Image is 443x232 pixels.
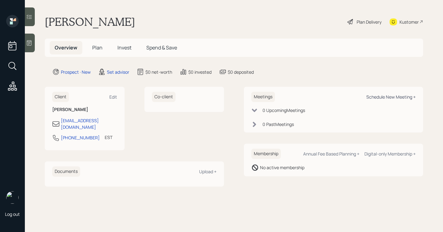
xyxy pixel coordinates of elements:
[263,107,305,114] div: 0 Upcoming Meeting s
[52,107,117,112] h6: [PERSON_NAME]
[55,44,77,51] span: Overview
[61,69,91,75] div: Prospect · New
[52,92,69,102] h6: Client
[61,134,100,141] div: [PHONE_NUMBER]
[52,166,80,177] h6: Documents
[109,94,117,100] div: Edit
[107,69,129,75] div: Set advisor
[188,69,212,75] div: $0 invested
[117,44,131,51] span: Invest
[92,44,103,51] span: Plan
[260,164,304,171] div: No active membership
[146,44,177,51] span: Spend & Save
[61,117,117,130] div: [EMAIL_ADDRESS][DOMAIN_NAME]
[366,94,416,100] div: Schedule New Meeting +
[145,69,172,75] div: $0 net-worth
[400,19,419,25] div: Kustomer
[105,134,112,141] div: EST
[199,169,217,174] div: Upload +
[152,92,176,102] h6: Co-client
[228,69,254,75] div: $0 deposited
[251,92,275,102] h6: Meetings
[263,121,294,128] div: 0 Past Meeting s
[357,19,381,25] div: Plan Delivery
[251,149,281,159] h6: Membership
[5,211,20,217] div: Log out
[6,191,19,204] img: retirable_logo.png
[45,15,135,29] h1: [PERSON_NAME]
[303,151,359,157] div: Annual Fee Based Planning +
[364,151,416,157] div: Digital-only Membership +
